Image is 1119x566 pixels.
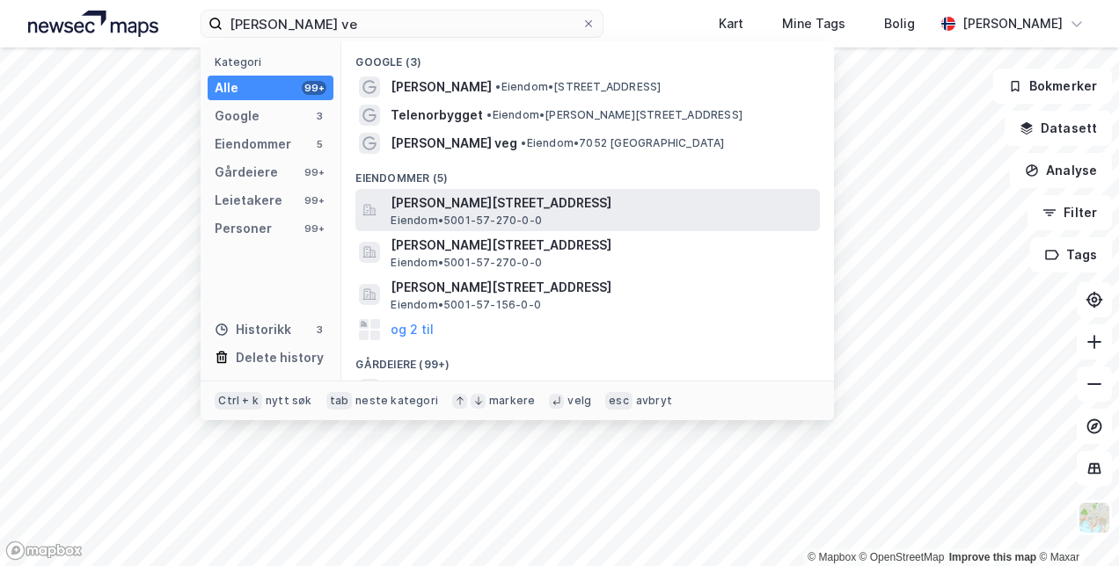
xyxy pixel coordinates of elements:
[215,134,291,155] div: Eiendommer
[215,218,272,239] div: Personer
[391,277,813,298] span: [PERSON_NAME][STREET_ADDRESS]
[884,13,915,34] div: Bolig
[326,392,353,410] div: tab
[993,69,1112,104] button: Bokmerker
[302,81,326,95] div: 99+
[1028,195,1112,230] button: Filter
[355,394,438,408] div: neste kategori
[215,190,282,211] div: Leietakere
[521,136,724,150] span: Eiendom • 7052 [GEOGRAPHIC_DATA]
[605,392,633,410] div: esc
[391,319,434,340] button: og 2 til
[302,165,326,179] div: 99+
[215,319,291,340] div: Historikk
[1005,111,1112,146] button: Datasett
[312,137,326,151] div: 5
[28,11,158,37] img: logo.a4113a55bc3d86da70a041830d287a7e.svg
[236,347,324,368] div: Delete history
[391,76,492,98] span: [PERSON_NAME]
[5,541,83,561] a: Mapbox homepage
[808,551,856,563] a: Mapbox
[1031,482,1119,566] iframe: Chat Widget
[266,394,312,408] div: nytt søk
[302,221,326,236] div: 99+
[391,192,813,214] span: [PERSON_NAME][STREET_ADDRESS]
[215,105,260,127] div: Google
[719,13,743,34] div: Kart
[486,108,742,122] span: Eiendom • [PERSON_NAME][STREET_ADDRESS]
[391,235,813,256] span: [PERSON_NAME][STREET_ADDRESS]
[486,108,492,121] span: •
[302,193,326,207] div: 99+
[495,80,501,93] span: •
[521,136,526,149] span: •
[341,344,834,375] div: Gårdeiere (99+)
[962,13,1063,34] div: [PERSON_NAME]
[223,11,581,37] input: Søk på adresse, matrikkel, gårdeiere, leietakere eller personer
[949,551,1036,563] a: Improve this map
[391,105,483,126] span: Telenorbygget
[215,55,333,69] div: Kategori
[312,323,326,337] div: 3
[391,214,542,228] span: Eiendom • 5001-57-270-0-0
[391,298,541,312] span: Eiendom • 5001-57-156-0-0
[567,394,591,408] div: velg
[1030,237,1112,272] button: Tags
[391,379,556,400] span: [PERSON_NAME] VEG 12 AS
[215,392,262,410] div: Ctrl + k
[636,394,672,408] div: avbryt
[1010,153,1112,188] button: Analyse
[489,394,535,408] div: markere
[391,256,542,270] span: Eiendom • 5001-57-270-0-0
[391,133,517,154] span: [PERSON_NAME] veg
[859,551,945,563] a: OpenStreetMap
[782,13,845,34] div: Mine Tags
[312,109,326,123] div: 3
[341,41,834,73] div: Google (3)
[215,77,238,98] div: Alle
[215,162,278,183] div: Gårdeiere
[495,80,661,94] span: Eiendom • [STREET_ADDRESS]
[341,157,834,189] div: Eiendommer (5)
